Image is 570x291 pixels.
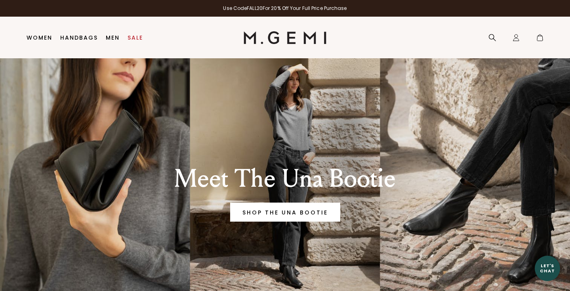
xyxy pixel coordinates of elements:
[60,34,98,41] a: Handbags
[27,34,52,41] a: Women
[244,31,326,44] img: M.Gemi
[106,34,120,41] a: Men
[247,5,263,11] strong: FALL20
[138,165,432,193] div: Meet The Una Bootie
[230,203,340,222] a: Banner primary button
[128,34,143,41] a: Sale
[535,263,560,273] div: Let's Chat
